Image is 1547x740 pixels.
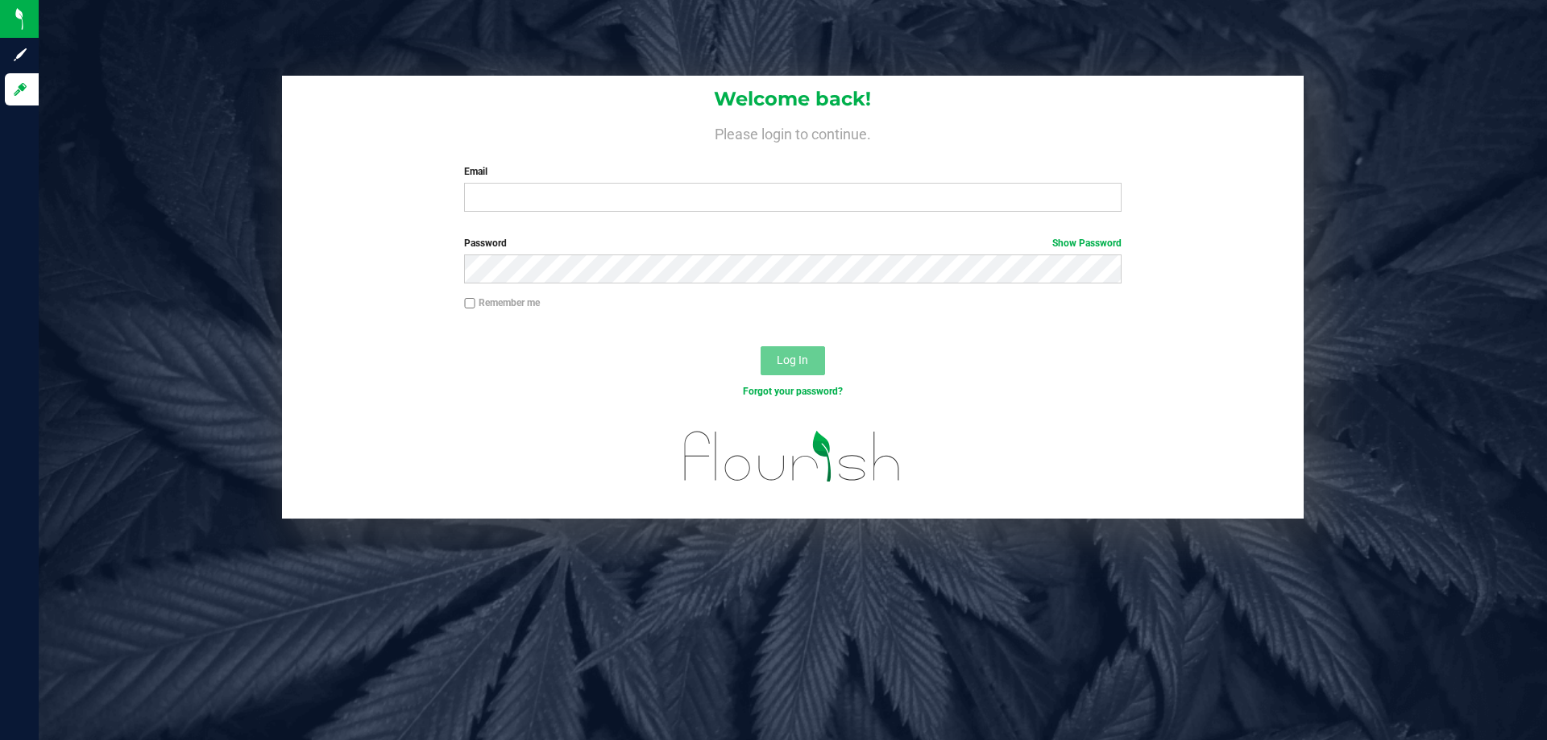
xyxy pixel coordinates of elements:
[464,298,475,309] input: Remember me
[761,346,825,375] button: Log In
[12,47,28,63] inline-svg: Sign up
[743,386,843,397] a: Forgot your password?
[12,81,28,97] inline-svg: Log in
[282,89,1304,110] h1: Welcome back!
[282,122,1304,142] h4: Please login to continue.
[464,238,507,249] span: Password
[777,353,808,366] span: Log In
[665,415,920,498] img: flourish_logo.svg
[464,164,1121,179] label: Email
[464,296,540,310] label: Remember me
[1052,238,1122,249] a: Show Password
